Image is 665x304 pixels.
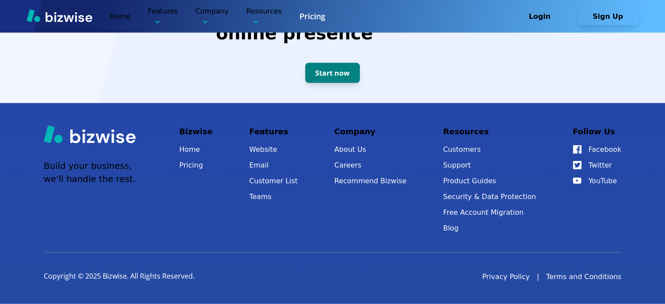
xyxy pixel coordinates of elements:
a: Facebook [573,143,621,156]
p: Copyright © 2025 Bizwise. All Rights Reserved. [44,272,195,281]
p: Resources [246,6,282,27]
a: Product Guides [443,175,536,187]
p: Features [148,6,178,27]
a: Privacy Policy [482,272,529,282]
a: Careers [334,159,407,171]
a: Sign Up [577,12,638,21]
p: Follow Us [573,125,621,138]
img: Bizwise Logo [27,9,92,22]
a: Email [249,159,298,171]
a: Pricing [179,159,212,171]
div: | [537,272,539,282]
a: Terms and Conditions [546,272,621,282]
a: Teams [249,191,298,203]
p: Company [334,125,407,138]
button: Support [443,159,536,171]
button: Sign Up [577,8,638,25]
img: Bizwise Logo [44,125,136,143]
a: Home [179,143,212,156]
a: Home [110,12,130,21]
a: About Us [334,143,407,156]
img: YouTube Icon [573,178,581,184]
button: Login [509,8,570,25]
a: Free Account Migration [443,206,536,219]
button: Start now [305,63,360,83]
p: Company [195,6,229,27]
p: Features [249,125,298,138]
p: Build your business, we'll handle the rest. [44,159,136,185]
a: Customers [443,143,536,156]
a: Security & Data Protection [443,191,536,203]
a: Recommend Bizwise [334,175,407,187]
p: Bizwise [179,125,212,138]
p: Resources [443,125,536,138]
a: Blog [443,222,536,234]
img: Twitter Icon [573,161,581,170]
a: Twitter [573,159,621,171]
a: Start now [305,45,360,83]
a: Website [249,143,298,156]
a: Pricing [299,11,325,22]
img: Facebook Icon [573,145,581,154]
a: YouTube [573,175,621,187]
a: Customer List [249,175,298,187]
a: Login [509,12,577,21]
